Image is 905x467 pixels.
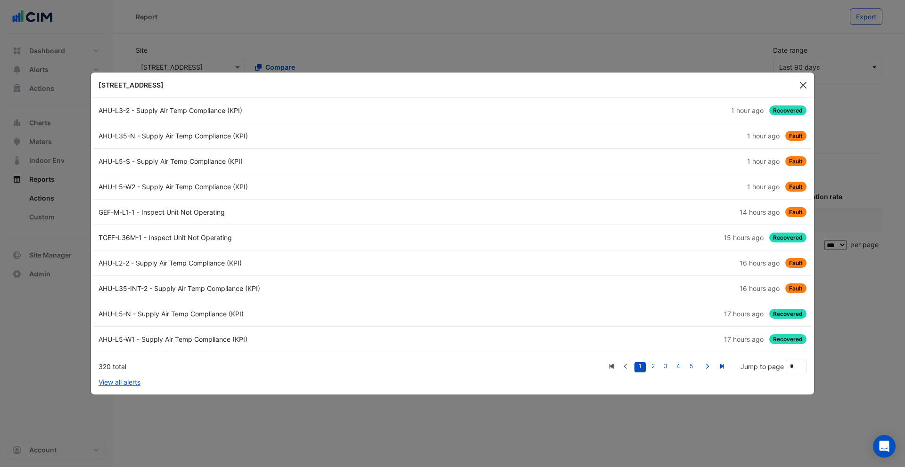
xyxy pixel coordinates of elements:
[785,283,806,293] span: Fault
[785,131,806,141] span: Fault
[93,233,452,242] div: TGEF-L36M-1 - Inspect Unit Not Operating
[785,258,806,268] span: Fault
[93,105,452,115] div: AHU-L3-2 - Supply Air Temp Compliance (KPI)
[685,362,697,372] a: 5
[740,259,780,267] span: Wed 24-Sep-2025 17:21 AEST
[700,360,715,372] a: Next
[769,233,806,242] span: Recovered
[93,309,452,319] div: AHU-L5-N - Supply Air Temp Compliance (KPI)
[796,78,810,92] button: Close
[724,335,764,343] span: Wed 24-Sep-2025 16:47 AEST
[747,132,780,140] span: Thu 25-Sep-2025 08:07 AEST
[740,362,784,371] label: Jump to page
[747,157,780,165] span: Thu 25-Sep-2025 08:05 AEST
[873,435,896,458] div: Open Intercom Messenger
[715,360,729,372] a: Last
[93,258,452,268] div: AHU-L2-2 - Supply Air Temp Compliance (KPI)
[785,182,806,192] span: Fault
[93,207,452,217] div: GEF-M-L1-1 - Inspect Unit Not Operating
[93,334,452,344] div: AHU-L5-W1 - Supply Air Temp Compliance (KPI)
[769,334,806,344] span: Recovered
[93,156,452,166] div: AHU-L5-S - Supply Air Temp Compliance (KPI)
[673,362,684,372] a: 4
[731,106,764,114] span: Thu 25-Sep-2025 08:22 AEST
[785,207,806,217] span: Fault
[769,309,806,319] span: Recovered
[93,131,452,141] div: AHU-L35-N - Supply Air Temp Compliance (KPI)
[660,362,671,372] a: 3
[724,310,764,318] span: Wed 24-Sep-2025 16:50 AEST
[747,183,780,191] span: Thu 25-Sep-2025 08:01 AEST
[724,233,764,242] span: Wed 24-Sep-2025 18:04 AEST
[647,362,658,372] a: 2
[740,284,780,292] span: Wed 24-Sep-2025 17:19 AEST
[785,156,806,166] span: Fault
[93,182,452,192] div: AHU-L5-W2 - Supply Air Temp Compliance (KPI)
[99,81,164,89] b: [STREET_ADDRESS]
[740,208,780,216] span: Wed 24-Sep-2025 19:32 AEST
[634,362,646,372] a: 1
[93,283,452,293] div: AHU-L35-INT-2 - Supply Air Temp Compliance (KPI)
[769,105,806,115] span: Recovered
[99,362,604,371] div: 320 total
[99,377,140,387] a: View all alerts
